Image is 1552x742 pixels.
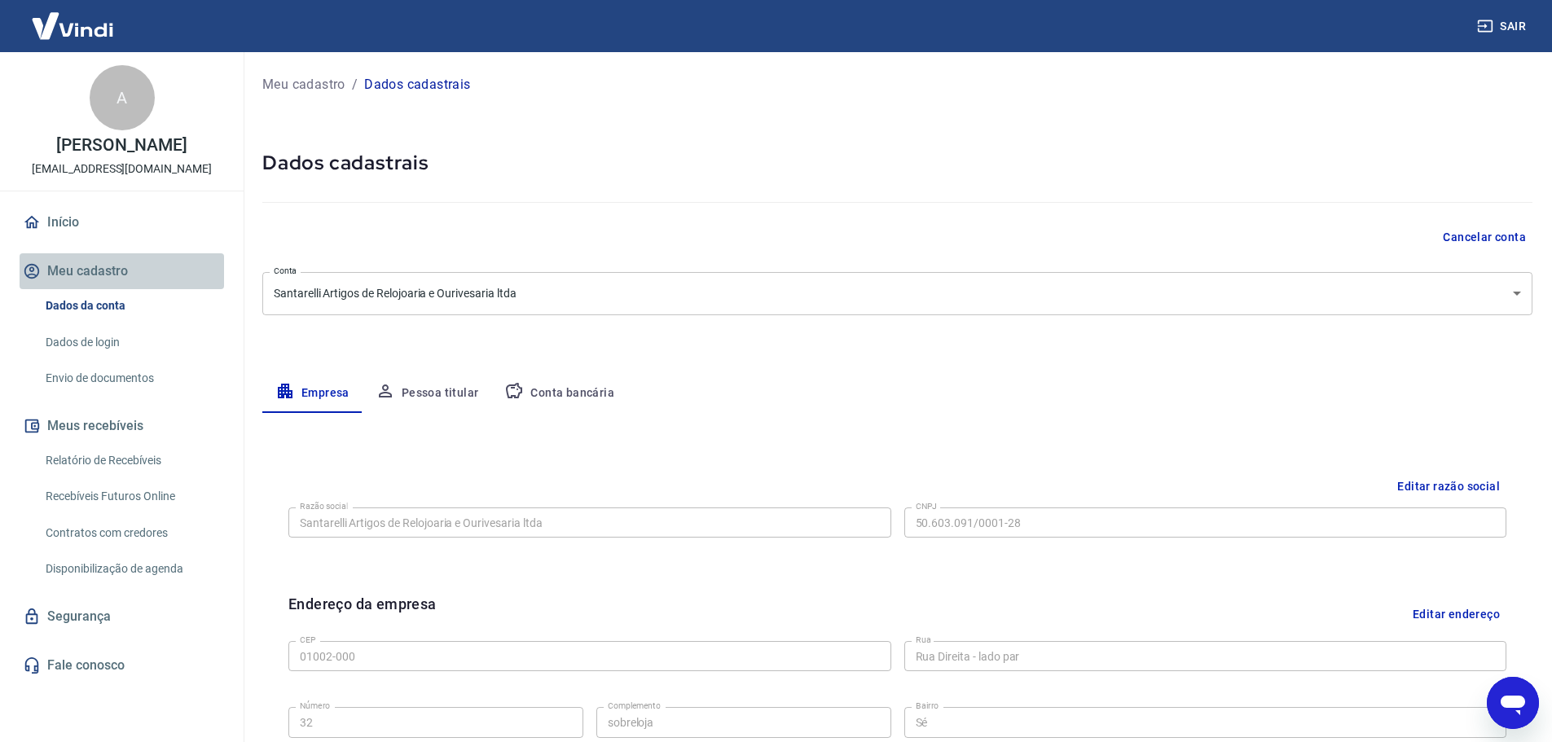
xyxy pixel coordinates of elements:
button: Pessoa titular [363,374,492,413]
label: Rua [916,634,931,646]
div: A [90,65,155,130]
p: / [352,75,358,94]
button: Meus recebíveis [20,408,224,444]
label: CNPJ [916,500,937,512]
a: Disponibilização de agenda [39,552,224,586]
a: Relatório de Recebíveis [39,444,224,477]
a: Recebíveis Futuros Online [39,480,224,513]
a: Envio de documentos [39,362,224,395]
a: Meu cadastro [262,75,345,94]
a: Dados de login [39,326,224,359]
a: Contratos com credores [39,516,224,550]
button: Empresa [262,374,363,413]
p: [EMAIL_ADDRESS][DOMAIN_NAME] [32,160,212,178]
label: Complemento [608,700,661,712]
p: Dados cadastrais [364,75,470,94]
button: Meu cadastro [20,253,224,289]
button: Conta bancária [491,374,627,413]
a: Segurança [20,599,224,634]
p: [PERSON_NAME] [56,137,187,154]
button: Sair [1474,11,1532,42]
iframe: Botão para abrir a janela de mensagens [1487,677,1539,729]
label: Razão social [300,500,348,512]
div: Santarelli Artigos de Relojoaria e Ourivesaria ltda [262,272,1532,315]
label: Conta [274,265,297,277]
h5: Dados cadastrais [262,150,1532,176]
button: Editar endereço [1406,593,1506,634]
a: Início [20,204,224,240]
button: Editar razão social [1391,472,1506,502]
label: Número [300,700,330,712]
img: Vindi [20,1,125,50]
a: Dados da conta [39,289,224,323]
h6: Endereço da empresa [288,593,437,634]
button: Cancelar conta [1436,222,1532,252]
label: Bairro [916,700,939,712]
label: CEP [300,634,315,646]
a: Fale conosco [20,648,224,683]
